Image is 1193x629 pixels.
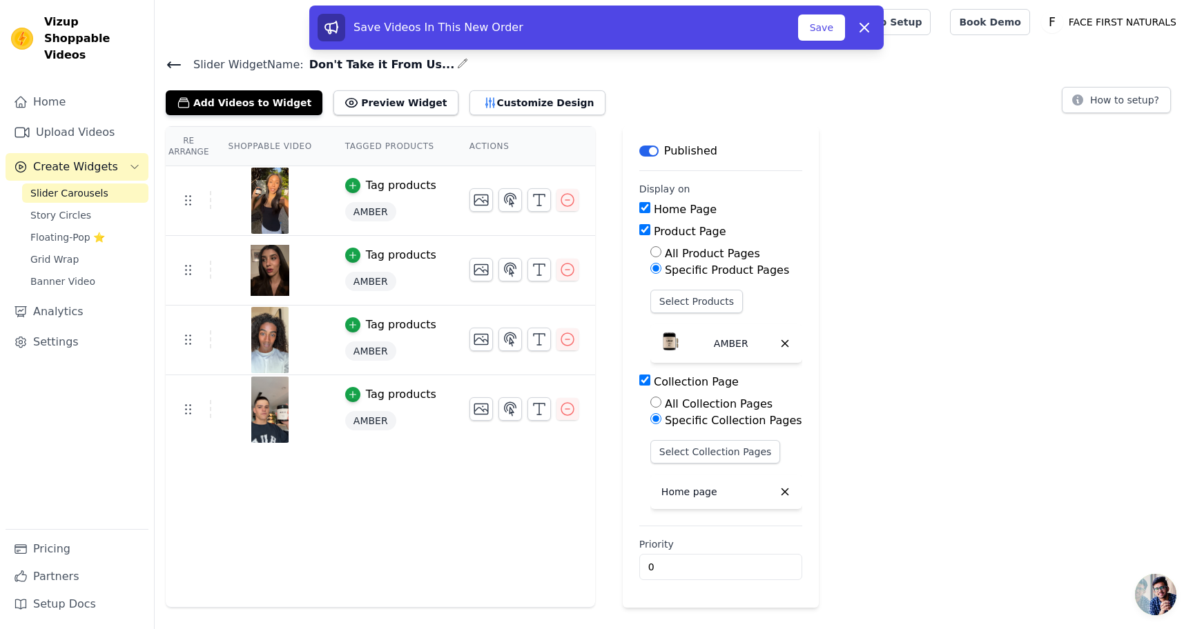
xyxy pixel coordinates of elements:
[650,440,781,463] button: Select Collection Pages
[166,127,211,166] th: Re Arrange
[654,225,726,238] label: Product Page
[6,328,148,356] a: Settings
[714,337,748,350] p: AMBER
[6,298,148,326] a: Analytics
[469,258,493,281] button: Change Thumbnail
[22,250,148,269] a: Grid Wrap
[333,90,458,115] button: Preview Widget
[366,177,436,194] div: Tag products
[251,307,289,373] img: vizup-images-0969.png
[453,127,595,166] th: Actions
[366,317,436,333] div: Tag products
[1062,87,1171,113] button: How to setup?
[353,21,523,34] span: Save Videos In This New Order
[345,177,436,194] button: Tag products
[1062,97,1171,110] a: How to setup?
[654,375,739,388] label: Collection Page
[665,247,760,260] label: All Product Pages
[665,397,773,410] label: All Collection Pages
[345,202,396,221] span: AMBER
[798,14,845,41] button: Save
[345,272,396,291] span: AMBER
[30,208,91,222] span: Story Circles
[30,230,105,244] span: Floating-Pop ⭐
[345,341,396,361] span: AMBER
[639,537,802,551] label: Priority
[773,480,797,503] button: Delete collection
[166,90,322,115] button: Add Videos to Widget
[345,386,436,403] button: Tag products
[457,55,468,74] div: Edit Name
[345,247,436,263] button: Tag products
[6,590,148,618] a: Setup Docs
[30,252,79,266] span: Grid Wrap
[665,263,789,277] label: Specific Product Pages
[469,328,493,351] button: Change Thumbnail
[304,57,455,73] span: Don't Take it From Us...
[251,237,289,303] img: vizup-images-45ca.png
[6,119,148,146] a: Upload Videos
[211,127,328,166] th: Shoppable Video
[654,203,717,216] label: Home Page
[664,143,717,159] p: Published
[773,332,797,355] button: Delete widget
[469,188,493,212] button: Change Thumbnail
[6,563,148,590] a: Partners
[639,182,690,196] legend: Display on
[6,535,148,563] a: Pricing
[6,153,148,181] button: Create Widgets
[469,90,605,115] button: Customize Design
[251,377,289,443] img: vizup-images-4e43.png
[345,317,436,333] button: Tag products
[366,247,436,263] div: Tag products
[22,272,148,291] a: Banner Video
[22,206,148,225] a: Story Circles
[656,330,683,357] img: AMBER
[30,274,95,288] span: Banner Video
[22,183,148,203] a: Slider Carousels
[1135,574,1176,615] a: Open chat
[329,127,453,166] th: Tagged Products
[30,186,108,200] span: Slider Carousels
[6,88,148,116] a: Home
[182,57,304,73] span: Slider Widget Name:
[22,228,148,247] a: Floating-Pop ⭐
[665,414,802,427] label: Specific Collection Pages
[33,159,118,175] span: Create Widgets
[469,397,493,421] button: Change Thumbnail
[650,290,743,313] button: Select Products
[251,168,289,234] img: vizup-images-256a.png
[661,485,717,499] p: Home page
[366,386,436,403] div: Tag products
[345,411,396,430] span: AMBER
